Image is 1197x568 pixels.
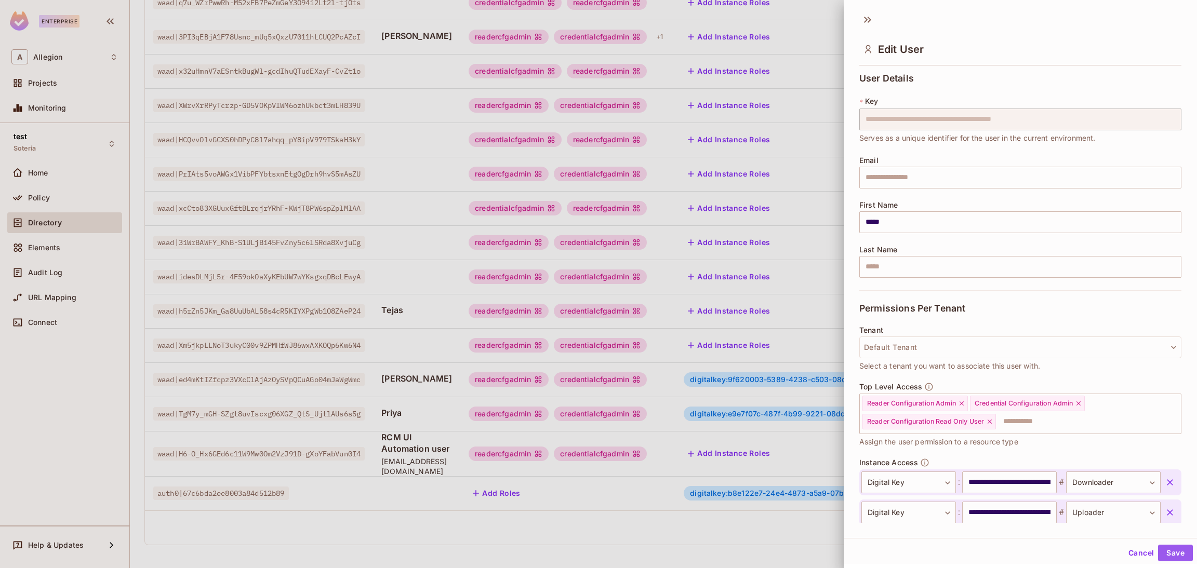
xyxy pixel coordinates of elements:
span: Reader Configuration Read Only User [867,417,984,426]
div: Uploader [1066,502,1161,523]
div: Digital Key [861,502,956,523]
span: Select a tenant you want to associate this user with. [859,360,1040,372]
span: Serves as a unique identifier for the user in the current environment. [859,132,1096,144]
span: Instance Access [859,458,918,467]
span: Reader Configuration Admin [867,399,956,408]
button: Cancel [1124,545,1158,561]
button: Default Tenant [859,336,1181,358]
div: Digital Key [861,471,956,493]
div: Reader Configuration Admin [862,396,968,411]
span: User Details [859,73,914,84]
span: # [1057,506,1066,519]
span: Top Level Access [859,383,922,391]
span: Assign the user permission to a resource type [859,436,1018,448]
span: First Name [859,201,898,209]
span: Email [859,156,879,165]
span: Tenant [859,326,883,334]
span: Credential Configuration Admin [975,399,1073,408]
div: Reader Configuration Read Only User [862,414,996,429]
div: Credential Configuration Admin [970,396,1085,411]
span: Permissions Per Tenant [859,303,965,314]
button: Save [1158,545,1193,561]
span: # [1057,476,1066,489]
span: Key [865,97,878,105]
button: Open [1176,412,1178,414]
span: : [956,506,962,519]
span: Last Name [859,246,897,254]
div: Downloader [1066,471,1161,493]
span: : [956,476,962,489]
span: Edit User [878,43,924,56]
